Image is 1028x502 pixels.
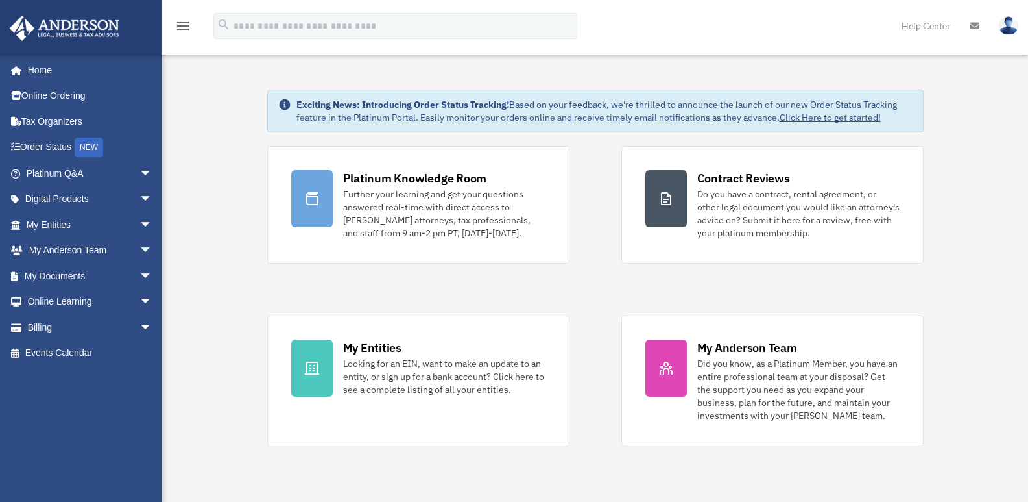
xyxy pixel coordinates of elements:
[343,357,545,396] div: Looking for an EIN, want to make an update to an entity, or sign up for a bank account? Click her...
[343,340,401,356] div: My Entities
[621,146,924,264] a: Contract Reviews Do you have a contract, rental agreement, or other legal document you would like...
[9,186,172,212] a: Digital Productsarrow_drop_down
[697,170,790,186] div: Contract Reviews
[296,98,913,124] div: Based on your feedback, we're thrilled to announce the launch of our new Order Status Tracking fe...
[9,134,172,161] a: Order StatusNEW
[267,316,569,446] a: My Entities Looking for an EIN, want to make an update to an entity, or sign up for a bank accoun...
[267,146,569,264] a: Platinum Knowledge Room Further your learning and get your questions answered real-time with dire...
[217,18,231,32] i: search
[343,188,545,240] div: Further your learning and get your questions answered real-time with direct access to [PERSON_NAM...
[621,316,924,446] a: My Anderson Team Did you know, as a Platinum Member, you have an entire professional team at your...
[9,340,172,366] a: Events Calendar
[9,57,165,83] a: Home
[139,238,165,264] span: arrow_drop_down
[9,263,172,289] a: My Documentsarrow_drop_down
[75,138,103,157] div: NEW
[175,18,191,34] i: menu
[296,99,509,110] strong: Exciting News: Introducing Order Status Tracking!
[343,170,487,186] div: Platinum Knowledge Room
[9,160,172,186] a: Platinum Q&Aarrow_drop_down
[9,212,172,238] a: My Entitiesarrow_drop_down
[175,23,191,34] a: menu
[139,186,165,213] span: arrow_drop_down
[9,83,172,109] a: Online Ordering
[139,289,165,316] span: arrow_drop_down
[139,160,165,187] span: arrow_drop_down
[9,238,172,264] a: My Anderson Teamarrow_drop_down
[697,340,797,356] div: My Anderson Team
[139,263,165,290] span: arrow_drop_down
[6,16,123,41] img: Anderson Advisors Platinum Portal
[697,188,900,240] div: Do you have a contract, rental agreement, or other legal document you would like an attorney's ad...
[780,112,881,123] a: Click Here to get started!
[139,212,165,238] span: arrow_drop_down
[999,16,1018,35] img: User Pic
[697,357,900,422] div: Did you know, as a Platinum Member, you have an entire professional team at your disposal? Get th...
[9,108,172,134] a: Tax Organizers
[9,314,172,340] a: Billingarrow_drop_down
[139,314,165,341] span: arrow_drop_down
[9,289,172,315] a: Online Learningarrow_drop_down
